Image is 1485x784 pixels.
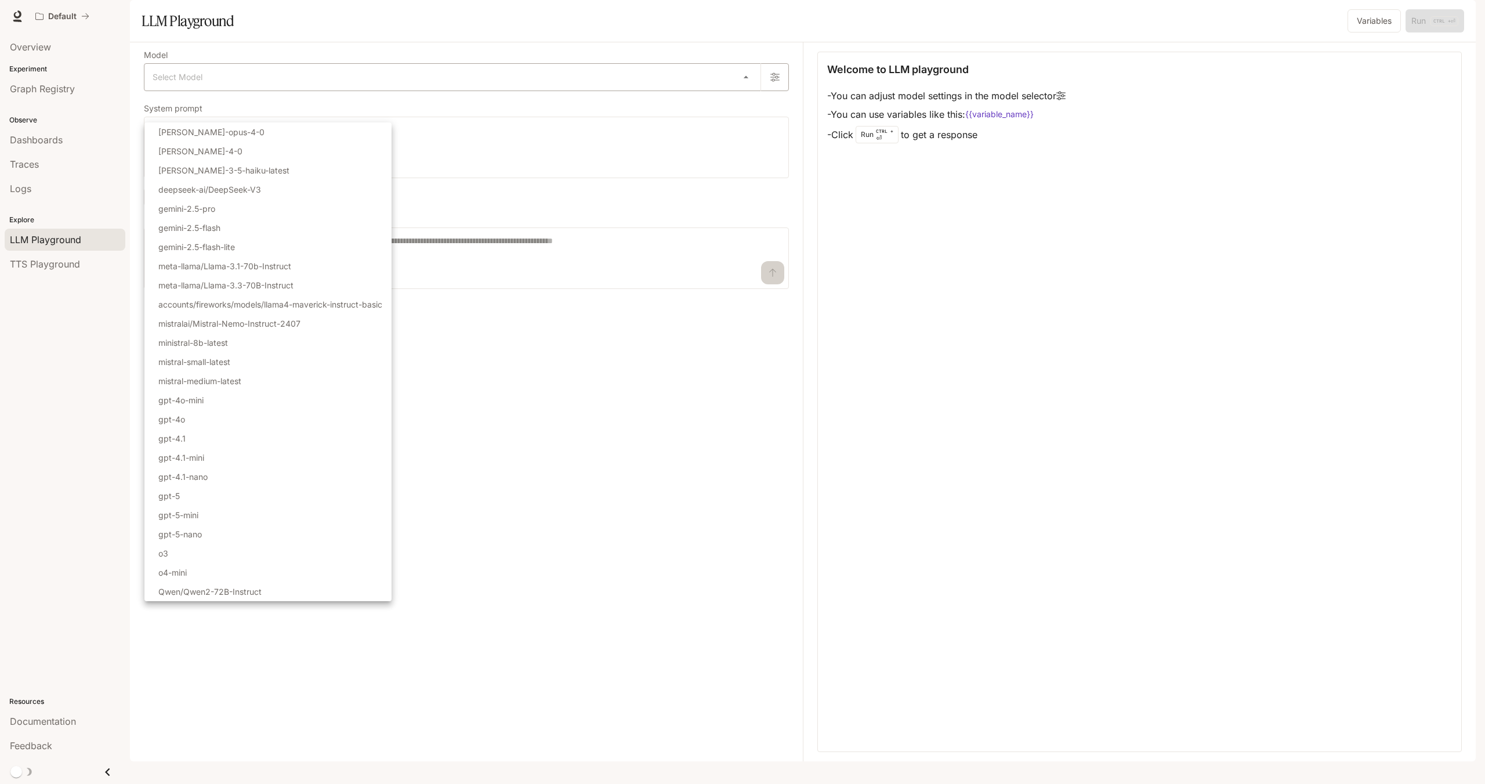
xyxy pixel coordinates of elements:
p: gemini-2.5-pro [158,203,215,215]
p: meta-llama/Llama-3.1-70b-Instruct [158,260,291,272]
p: [PERSON_NAME]-3-5-haiku-latest [158,164,289,176]
p: gemini-2.5-flash-lite [158,241,235,253]
p: gpt-4o [158,413,185,425]
p: gpt-4.1-mini [158,451,204,464]
p: deepseek-ai/DeepSeek-V3 [158,183,261,196]
p: o4-mini [158,566,187,579]
p: mistral-small-latest [158,356,230,368]
p: mistralai/Mistral-Nemo-Instruct-2407 [158,317,300,330]
p: gpt-4o-mini [158,394,204,406]
p: Qwen/Qwen2-72B-Instruct [158,586,262,598]
p: meta-llama/Llama-3.3-70B-Instruct [158,279,294,291]
p: o3 [158,547,168,559]
p: ministral-8b-latest [158,337,228,349]
p: [PERSON_NAME]-opus-4-0 [158,126,265,138]
p: gpt-5-mini [158,509,198,521]
p: accounts/fireworks/models/llama4-maverick-instruct-basic [158,298,382,310]
p: [PERSON_NAME]-4-0 [158,145,242,157]
p: gpt-4.1 [158,432,186,445]
p: gemini-2.5-flash [158,222,220,234]
p: mistral-medium-latest [158,375,241,387]
p: gpt-5 [158,490,180,502]
p: gpt-4.1-nano [158,471,208,483]
p: gpt-5-nano [158,528,202,540]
